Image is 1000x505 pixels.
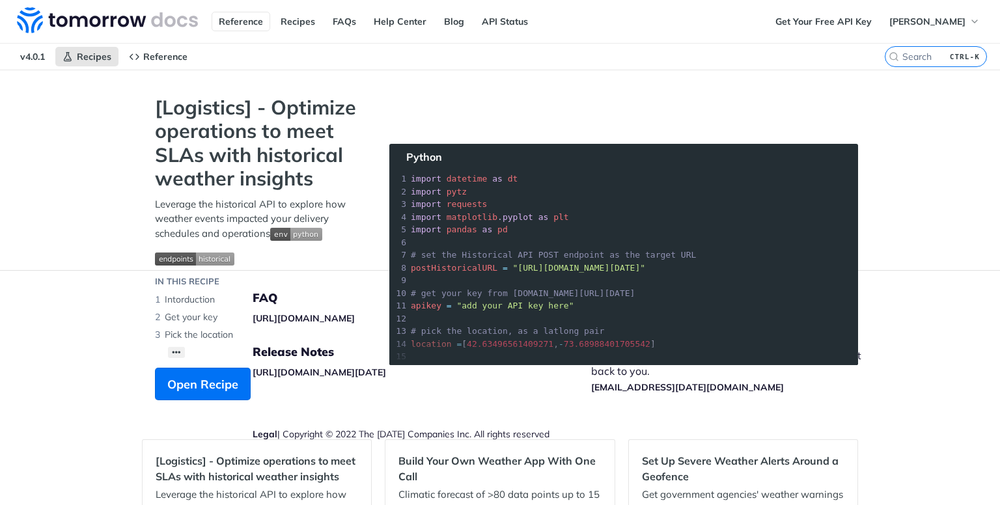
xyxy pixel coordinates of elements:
[155,291,363,308] li: Intorduction
[55,47,118,66] a: Recipes
[270,228,322,241] img: env
[13,47,52,66] span: v4.0.1
[155,252,234,266] img: endpoint
[168,347,185,358] button: •••
[253,428,591,441] div: | Copyright © 2022 The [DATE] Companies Inc. All rights reserved
[17,7,198,33] img: Tomorrow.io Weather API Docs
[143,51,187,62] span: Reference
[398,453,601,484] h2: Build Your Own Weather App With One Call
[155,368,251,400] button: Open Recipe
[155,308,363,326] li: Get your key
[122,47,195,66] a: Reference
[475,12,535,31] a: API Status
[77,51,111,62] span: Recipes
[155,197,363,241] p: Leverage the historical API to explore how weather events impacted your delivery schedules and op...
[273,12,322,31] a: Recipes
[326,12,363,31] a: FAQs
[155,275,219,288] div: IN THIS RECIPE
[947,50,983,63] kbd: CTRL-K
[155,96,363,191] strong: [Logistics] - Optimize operations to meet SLAs with historical weather insights
[367,12,434,31] a: Help Center
[156,453,358,484] h2: [Logistics] - Optimize operations to meet SLAs with historical weather insights
[167,375,238,393] span: Open Recipe
[155,251,363,266] span: Expand image
[270,227,322,239] span: Expand image
[882,12,987,31] button: [PERSON_NAME]
[212,12,270,31] a: Reference
[889,51,899,62] svg: Search
[155,326,363,344] li: Pick the location
[642,453,844,484] h2: Set Up Severe Weather Alerts Around a Geofence
[253,428,277,440] a: Legal
[889,16,965,27] span: [PERSON_NAME]
[768,12,879,31] a: Get Your Free API Key
[437,12,471,31] a: Blog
